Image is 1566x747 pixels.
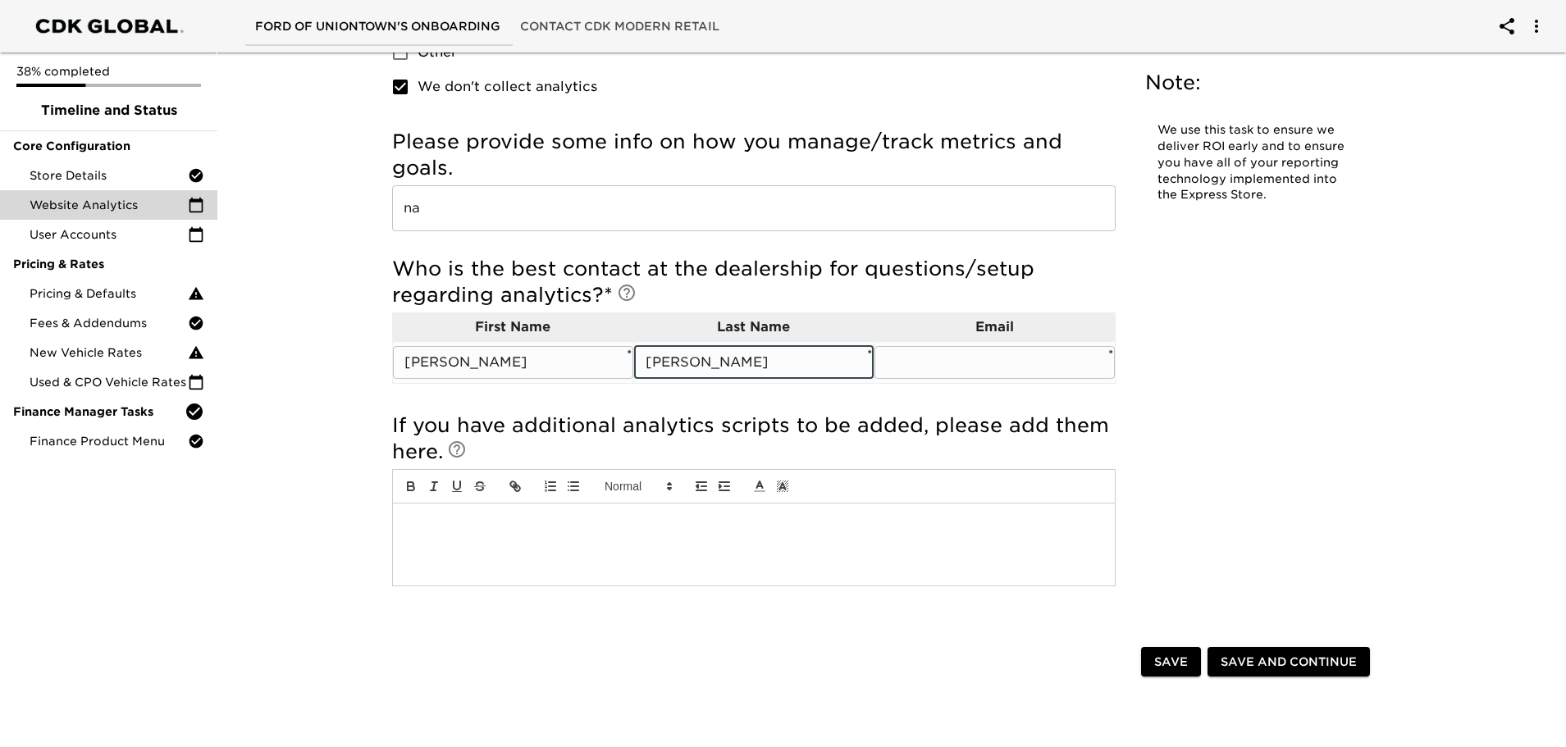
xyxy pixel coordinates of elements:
span: New Vehicle Rates [30,344,188,361]
h5: Who is the best contact at the dealership for questions/setup regarding analytics? [392,256,1116,308]
span: Timeline and Status [13,101,204,121]
span: Fees & Addendums [30,315,188,331]
span: Finance Manager Tasks [13,403,185,420]
span: Store Details [30,167,188,184]
span: Pricing & Defaults [30,285,188,302]
h5: Please provide some info on how you manage/track metrics and goals. [392,129,1116,181]
p: 38% completed [16,63,201,80]
p: We use this task to ensure we deliver ROI early and to ensure you have all of your reporting tech... [1157,122,1354,203]
span: Finance Product Menu [30,433,188,449]
button: Save and Continue [1208,647,1370,677]
span: Pricing & Rates [13,256,204,272]
span: Website Analytics [30,197,188,213]
p: Email [874,317,1115,337]
button: account of current user [1517,7,1556,46]
p: Last Name [634,317,874,337]
span: Save [1154,652,1188,672]
span: Contact CDK Modern Retail [520,16,719,37]
button: account of current user [1487,7,1527,46]
span: Used & CPO Vehicle Rates [30,374,188,390]
h5: If you have additional analytics scripts to be added, please add them here. [392,412,1116,465]
span: Ford of Uniontown's Onboarding [255,16,500,37]
span: Save and Continue [1221,652,1357,672]
span: Core Configuration [13,138,204,154]
span: We don't collect analytics [418,77,597,97]
h5: Note: [1145,70,1367,96]
span: User Accounts [30,226,188,243]
p: First Name [393,317,633,337]
button: Save [1141,647,1201,677]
